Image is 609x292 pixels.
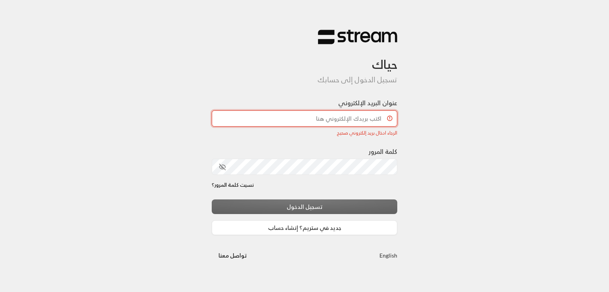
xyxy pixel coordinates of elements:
a: جديد في ستريم؟ إنشاء حساب [212,220,397,235]
label: عنوان البريد الإلكتروني [338,98,397,108]
input: اكتب بريدك الإلكتروني هنا [212,110,397,127]
button: toggle password visibility [216,160,229,174]
a: English [379,248,397,263]
h5: تسجيل الدخول إلى حسابك [212,76,397,84]
button: تواصل معنا [212,248,253,263]
a: نسيت كلمة المرور؟ [212,181,254,189]
label: كلمة المرور [369,147,397,156]
img: Stream Logo [318,29,397,45]
h3: حياك [212,45,397,72]
div: الرجاء ادخال بريد إلكتروني صحيح [212,129,397,137]
a: تواصل معنا [212,250,253,260]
